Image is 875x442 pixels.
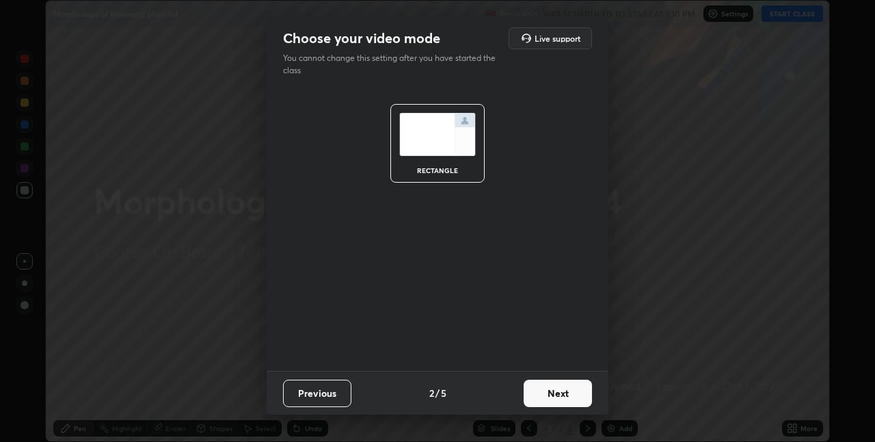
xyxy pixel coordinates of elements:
button: Previous [283,380,351,407]
p: You cannot change this setting after you have started the class [283,52,504,77]
h4: 2 [429,386,434,400]
div: rectangle [410,167,465,174]
button: Next [524,380,592,407]
h4: 5 [441,386,446,400]
h2: Choose your video mode [283,29,440,47]
h5: Live support [535,34,580,42]
h4: / [435,386,440,400]
img: normalScreenIcon.ae25ed63.svg [399,113,476,156]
